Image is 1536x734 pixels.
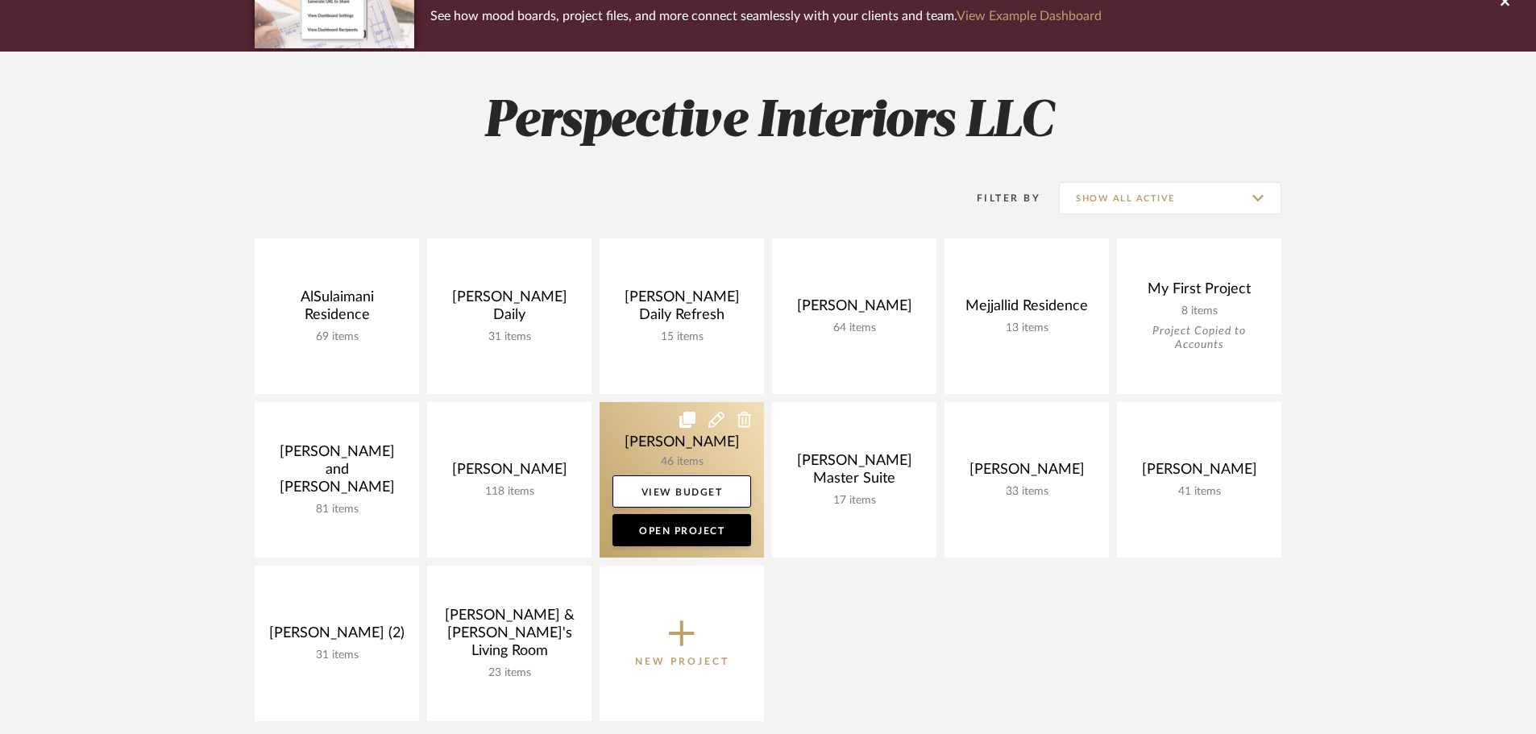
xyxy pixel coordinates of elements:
a: View Example Dashboard [957,10,1102,23]
div: [PERSON_NAME] [1130,461,1268,485]
div: Mejjallid Residence [957,297,1096,321]
div: [PERSON_NAME] (2) [268,624,406,649]
div: 33 items [957,485,1096,499]
div: Filter By [956,190,1040,206]
div: 64 items [785,321,924,335]
div: My First Project [1130,280,1268,305]
p: See how mood boards, project files, and more connect seamlessly with your clients and team. [430,5,1102,27]
div: [PERSON_NAME] Master Suite [785,452,924,494]
div: 13 items [957,321,1096,335]
div: [PERSON_NAME] [785,297,924,321]
div: 69 items [268,330,406,344]
button: New Project [600,566,764,721]
div: AlSulaimani Residence [268,288,406,330]
div: 8 items [1130,305,1268,318]
p: New Project [635,653,729,670]
div: 31 items [268,649,406,662]
div: 81 items [268,503,406,516]
div: [PERSON_NAME] [957,461,1096,485]
div: 118 items [440,485,579,499]
div: [PERSON_NAME] Daily Refresh [612,288,751,330]
div: 23 items [440,666,579,680]
div: 15 items [612,330,751,344]
div: 17 items [785,494,924,508]
div: [PERSON_NAME] [440,461,579,485]
div: [PERSON_NAME] & [PERSON_NAME]'s Living Room [440,607,579,666]
div: [PERSON_NAME] and [PERSON_NAME] [268,443,406,503]
a: View Budget [612,475,751,508]
div: 31 items [440,330,579,344]
a: Open Project [612,514,751,546]
div: [PERSON_NAME] Daily [440,288,579,330]
div: 41 items [1130,485,1268,499]
div: Project Copied to Accounts [1130,325,1268,352]
h2: Perspective Interiors LLC [188,92,1348,152]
